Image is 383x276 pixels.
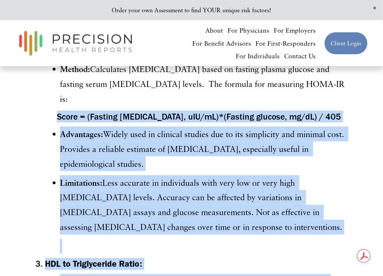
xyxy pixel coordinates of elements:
[60,175,353,235] p: Less accurate in individuals with very low or very high [MEDICAL_DATA] levels. Accuracy can be af...
[192,37,251,49] a: For Benefit Advisors
[216,12,383,276] iframe: Chat Widget
[60,129,103,139] strong: Advantages:
[60,64,90,74] strong: Method:
[60,127,353,171] p: Widely used in clinical studies due to its simplicity and minimal cost. Provides a reliable estim...
[205,24,223,37] a: About
[45,259,142,269] strong: HDL to Triglyceride Ratio:
[60,178,102,188] strong: Limitations:
[60,62,353,106] p: Calculates [MEDICAL_DATA] based on fasting plasma glucose and fasting serum [MEDICAL_DATA] levels...
[15,27,136,59] img: Precision Health Reports
[45,111,353,123] h4: Score = (Fasting [MEDICAL_DATA], uIU/mL)*(Fasting glucose, mg/dL) / 405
